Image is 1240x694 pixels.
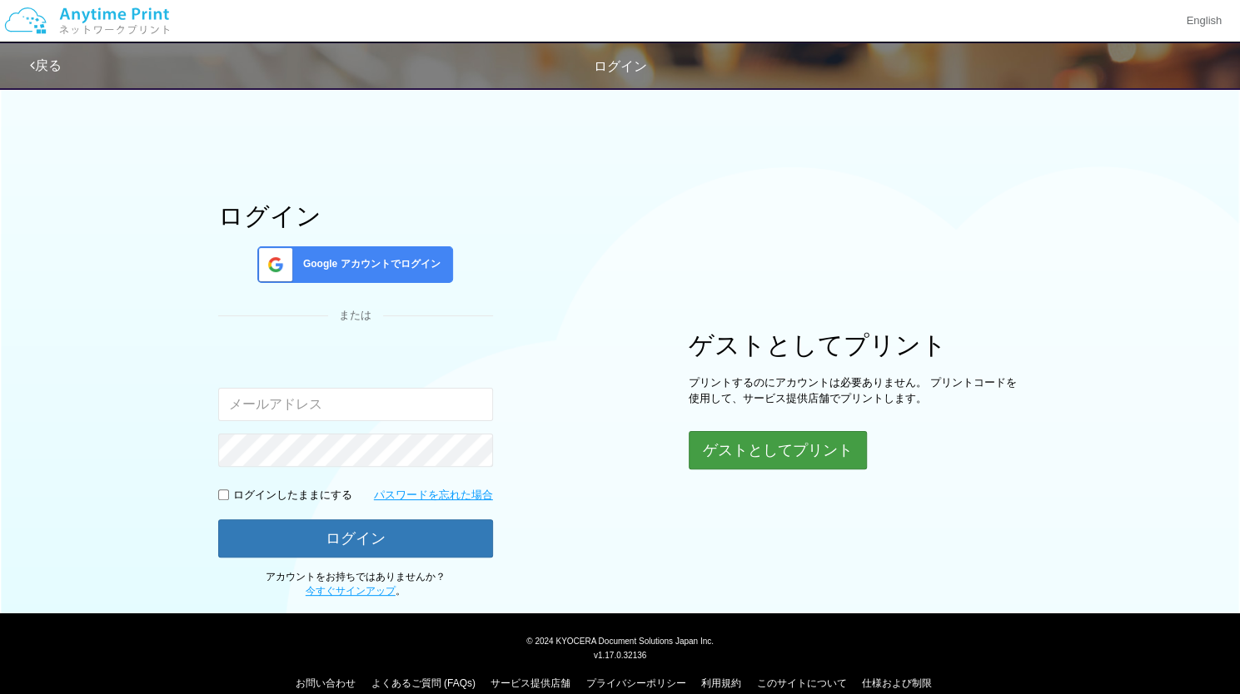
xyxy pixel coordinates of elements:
[586,677,686,689] a: プライバシーポリシー
[689,431,867,469] button: ゲストとしてプリント
[218,519,493,558] button: ログイン
[594,650,646,660] span: v1.17.0.32136
[594,59,647,73] span: ログイン
[526,635,714,646] span: © 2024 KYOCERA Document Solutions Japan Inc.
[218,202,493,230] h1: ログイン
[701,677,741,689] a: 利用規約
[218,570,493,598] p: アカウントをお持ちではありませんか？
[689,375,1022,406] p: プリントするのにアカウントは必要ありません。 プリントコードを使用して、サービス提供店舗でプリントします。
[374,488,493,503] a: パスワードを忘れた場合
[218,388,493,421] input: メールアドレス
[491,677,570,689] a: サービス提供店舗
[218,308,493,324] div: または
[689,331,1022,359] h1: ゲストとしてプリント
[756,677,846,689] a: このサイトについて
[306,585,396,597] a: 今すぐサインアップ
[296,257,441,271] span: Google アカウントでログイン
[306,585,406,597] span: 。
[862,677,932,689] a: 仕様および制限
[371,677,476,689] a: よくあるご質問 (FAQs)
[296,677,356,689] a: お問い合わせ
[30,58,62,72] a: 戻る
[233,488,352,503] p: ログインしたままにする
